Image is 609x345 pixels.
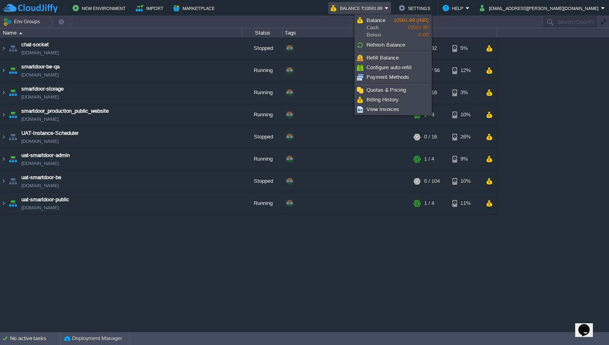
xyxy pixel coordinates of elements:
[0,37,7,59] img: AMDAwAAAACH5BAEAAAAALAAAAAABAAEAAAICRAEAOw==
[0,170,7,192] img: AMDAwAAAACH5BAEAAAAALAAAAAABAAEAAAICRAEAOw==
[575,313,601,337] iframe: chat widget
[173,3,217,13] button: Marketplace
[0,126,7,148] img: AMDAwAAAACH5BAEAAAAALAAAAAABAAEAAAICRAEAOw==
[7,126,19,148] img: AMDAwAAAACH5BAEAAAAALAAAAAABAAEAAAICRAEAOw==
[452,37,478,59] div: 5%
[394,17,429,38] span: 10591.89 0.00
[21,182,59,190] a: [DOMAIN_NAME]
[367,17,394,39] span: Cash Bonus
[356,16,431,40] a: BalanceCashBonus10591.89 (INR)10591.890.00
[3,3,58,13] img: CloudJiffy
[367,87,406,93] span: Quotas & Pricing
[367,74,409,80] span: Payment Methods
[21,93,59,101] span: [DOMAIN_NAME]
[0,82,7,103] img: AMDAwAAAACH5BAEAAAAALAAAAAABAAEAAAICRAEAOw==
[10,332,60,345] div: No active tasks
[367,17,385,23] span: Balance
[367,64,412,70] span: Configure auto-refill
[452,60,478,81] div: 12%
[424,148,434,170] div: 1 / 4
[242,170,282,192] div: Stopped
[443,3,466,13] button: Help
[7,148,19,170] img: AMDAwAAAACH5BAEAAAAALAAAAAABAAEAAAICRAEAOw==
[356,73,431,82] a: Payment Methods
[356,63,431,72] a: Configure auto-refill
[399,3,433,13] button: Settings
[64,335,122,343] button: Deployment Manager
[3,16,43,27] button: Env Groups
[21,85,64,93] a: smartdoor-storage
[21,137,59,145] a: [DOMAIN_NAME]
[0,60,7,81] img: AMDAwAAAACH5BAEAAAAALAAAAAABAAEAAAICRAEAOw==
[424,192,434,214] div: 1 / 4
[19,32,23,34] img: AMDAwAAAACH5BAEAAAAALAAAAAABAAEAAAICRAEAOw==
[21,115,59,123] a: [DOMAIN_NAME]
[242,60,282,81] div: Running
[283,28,411,37] div: Tags
[356,105,431,114] a: View Invoices
[356,86,431,95] a: Quotas & Pricing
[242,82,282,103] div: Running
[21,159,59,167] a: [DOMAIN_NAME]
[331,3,385,13] button: Balance ₹10591.89
[0,148,7,170] img: AMDAwAAAACH5BAEAAAAALAAAAAABAAEAAAICRAEAOw==
[21,41,49,49] a: chat-socket
[21,71,59,79] a: [DOMAIN_NAME]
[452,104,478,126] div: 10%
[412,28,497,37] div: Usage
[72,3,128,13] button: New Environment
[21,204,59,212] a: [DOMAIN_NAME]
[242,104,282,126] div: Running
[0,104,7,126] img: AMDAwAAAACH5BAEAAAAALAAAAAABAAEAAAICRAEAOw==
[7,170,19,192] img: AMDAwAAAACH5BAEAAAAALAAAAAABAAEAAAICRAEAOw==
[21,129,79,137] a: UAT-Instance-Scheduler
[367,97,399,103] span: Billing History
[452,126,478,148] div: 26%
[7,104,19,126] img: AMDAwAAAACH5BAEAAAAALAAAAAABAAEAAAICRAEAOw==
[452,82,478,103] div: 3%
[242,148,282,170] div: Running
[1,28,242,37] div: Name
[7,82,19,103] img: AMDAwAAAACH5BAEAAAAALAAAAAABAAEAAAICRAEAOw==
[480,3,601,13] button: [EMAIL_ADDRESS][PERSON_NAME][DOMAIN_NAME]
[21,174,61,182] a: uat-smartdoor-be
[356,95,431,104] a: Billing History
[7,37,19,59] img: AMDAwAAAACH5BAEAAAAALAAAAAABAAEAAAICRAEAOw==
[21,63,60,71] a: smartdoor-be-qa
[242,192,282,214] div: Running
[21,107,109,115] a: smartdoor_production_public_website
[452,148,478,170] div: 9%
[21,196,69,204] a: uat-smartdoor-public
[242,126,282,148] div: Stopped
[452,170,478,192] div: 10%
[367,55,399,61] span: Refill Balance
[21,151,70,159] a: uat-smartdoor-admin
[7,192,19,214] img: AMDAwAAAACH5BAEAAAAALAAAAAABAAEAAAICRAEAOw==
[356,41,431,50] a: Refresh Balance
[136,3,166,13] button: Import
[424,126,437,148] div: 0 / 16
[452,192,478,214] div: 11%
[242,37,282,59] div: Stopped
[367,106,399,112] span: View Invoices
[394,17,429,23] span: 10591.89 (INR)
[0,192,7,214] img: AMDAwAAAACH5BAEAAAAALAAAAAABAAEAAAICRAEAOw==
[7,60,19,81] img: AMDAwAAAACH5BAEAAAAALAAAAAABAAEAAAICRAEAOw==
[21,49,59,57] a: [DOMAIN_NAME]
[367,42,405,48] span: Refresh Balance
[356,54,431,62] a: Refill Balance
[424,170,440,192] div: 0 / 104
[242,28,282,37] div: Status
